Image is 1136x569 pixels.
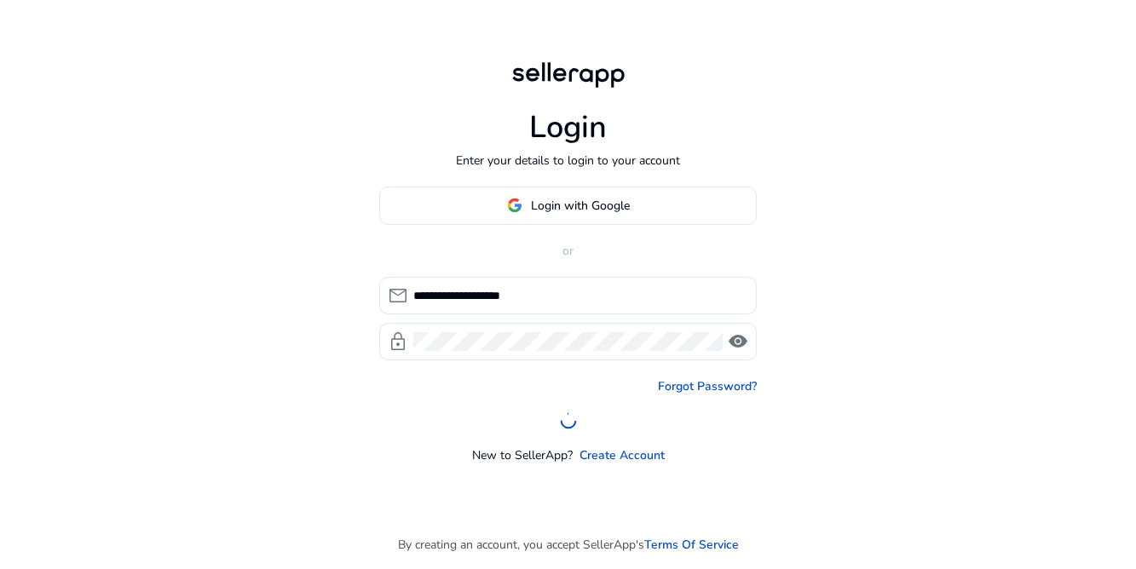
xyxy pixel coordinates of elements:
[472,446,573,464] p: New to SellerApp?
[529,109,607,146] h1: Login
[456,152,680,170] p: Enter your details to login to your account
[388,285,408,306] span: mail
[388,331,408,352] span: lock
[531,197,630,215] span: Login with Google
[507,198,522,213] img: google-logo.svg
[644,536,739,554] a: Terms Of Service
[658,377,757,395] a: Forgot Password?
[728,331,748,352] span: visibility
[580,446,665,464] a: Create Account
[379,242,757,260] p: or
[379,187,757,225] button: Login with Google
